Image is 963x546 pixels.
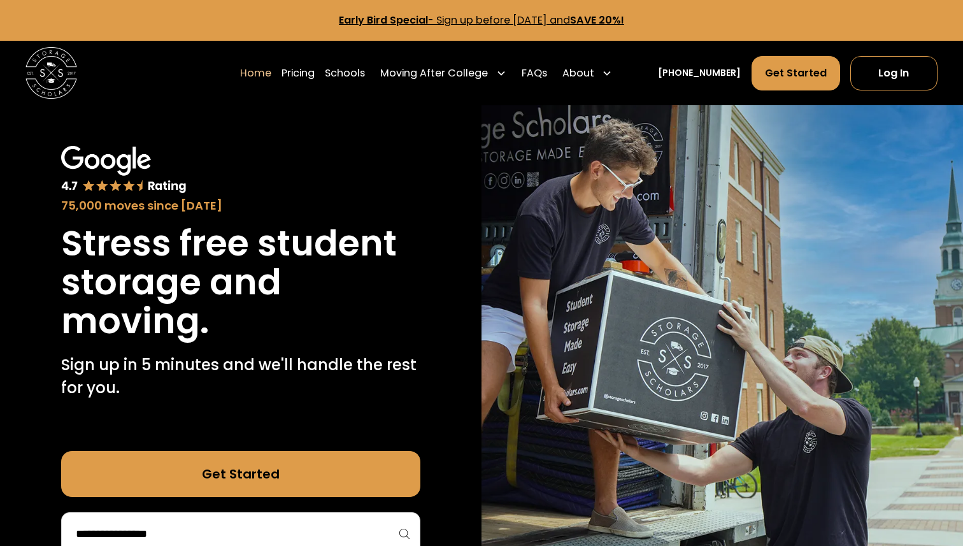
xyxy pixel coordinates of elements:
div: About [557,55,617,91]
a: home [25,47,77,99]
div: Moving After College [380,66,488,81]
a: Early Bird Special- Sign up before [DATE] andSAVE 20%! [339,13,624,27]
strong: Early Bird Special [339,13,428,27]
div: 75,000 moves since [DATE] [61,197,420,214]
a: Pricing [282,55,315,91]
img: Google 4.7 star rating [61,146,187,194]
a: Schools [325,55,365,91]
a: Get Started [752,56,840,90]
a: FAQs [522,55,547,91]
h1: Stress free student storage and moving. [61,224,420,341]
a: [PHONE_NUMBER] [658,66,741,80]
div: Moving After College [375,55,511,91]
a: Log In [850,56,938,90]
strong: SAVE 20%! [570,13,624,27]
div: About [562,66,594,81]
a: Get Started [61,451,420,497]
img: Storage Scholars main logo [25,47,77,99]
a: Home [240,55,271,91]
p: Sign up in 5 minutes and we'll handle the rest for you. [61,354,420,399]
